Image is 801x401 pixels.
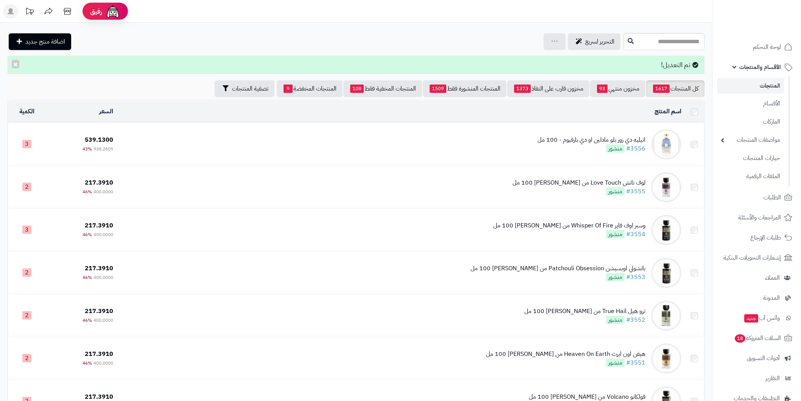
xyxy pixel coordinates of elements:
span: 18 [735,334,745,343]
span: لوحة التحكم [753,42,781,52]
span: منشور [606,359,625,367]
span: 43% [83,146,92,152]
div: باتشولي اوبسيشن Patchouli Obsession من [PERSON_NAME] 100 مل [471,264,645,273]
span: 2 [22,183,31,191]
span: منشور [606,273,625,281]
span: 400.0000 [94,188,113,195]
a: مواصفات المنتجات [717,132,784,148]
span: 1373 [514,85,531,93]
img: لوف تاتش Love Touch من سعيد صلاح او دي بارفيوم 100 مل [651,172,681,202]
a: #3554 [626,230,645,239]
span: أدوات التسويق [747,353,780,363]
img: وسبر اوف فاير Whisper Of Fire من سعيد صلاح او دي بارفيوم 100 مل [651,215,681,245]
span: إشعارات التحويلات البنكية [723,252,781,263]
img: ai-face.png [105,4,120,19]
span: 217.3910 [85,307,113,316]
span: 2 [22,354,31,362]
span: العملاء [765,273,780,283]
span: 46% [83,231,92,238]
a: المنتجات [717,78,784,94]
span: المراجعات والأسئلة [738,212,781,223]
span: 217.3910 [85,264,113,273]
a: #3553 [626,273,645,282]
a: المنتجات المخفية فقط108 [343,80,422,97]
span: 46% [83,317,92,324]
a: لوحة التحكم [717,38,796,56]
button: × [12,60,19,68]
a: كل المنتجات1617 [646,80,704,97]
span: 400.0000 [94,231,113,238]
span: منشور [606,316,625,324]
a: #3556 [626,144,645,153]
a: المدونة [717,289,796,307]
span: منشور [606,230,625,238]
div: لوف تاتش Love Touch من [PERSON_NAME] 100 مل [513,179,645,187]
span: 2 [22,268,31,277]
span: 3 [22,140,31,148]
div: اتيليه دي زور بلو مادلين او دي بارفيوم - 100 مل [538,136,645,144]
span: 3 [22,226,31,234]
span: تصفية المنتجات [232,84,268,93]
span: 1509 [430,85,446,93]
a: المراجعات والأسئلة [717,208,796,227]
img: logo-2.png [750,6,794,22]
span: الطلبات [764,192,781,203]
img: هيفن اون ايرث Heaven On Earth من سعيد صلاح او دي بارفيوم 100 مل [651,343,681,374]
span: 400.0000 [94,274,113,281]
span: 400.0000 [94,360,113,367]
span: جديد [744,314,758,323]
a: المنتجات المخفضة9 [277,80,343,97]
img: باتشولي اوبسيشن Patchouli Obsession من سعيد صلاح او دي بارفيوم 100 مل [651,258,681,288]
a: #3552 [626,315,645,324]
div: هيفن اون ايرث Heaven On Earth من [PERSON_NAME] 100 مل [486,350,645,359]
span: التقارير [765,373,780,384]
span: الأقسام والمنتجات [739,62,781,72]
button: تصفية المنتجات [215,80,274,97]
span: 2 [22,311,31,320]
img: ترو هيل True Hail من سعيد صلاح او دي بارفيوم 100 مل [651,301,681,331]
a: اضافة منتج جديد [9,33,71,50]
a: السعر [99,107,113,116]
a: التحرير لسريع [568,33,620,50]
a: الأقسام [717,96,784,112]
div: ترو هيل True Hail من [PERSON_NAME] 100 مل [524,307,645,316]
span: 93 [597,85,608,93]
a: العملاء [717,269,796,287]
span: 9 [284,85,293,93]
span: 1617 [653,85,670,93]
span: رفيق [90,7,102,16]
a: الطلبات [717,188,796,207]
span: طلبات الإرجاع [750,232,781,243]
span: التحرير لسريع [585,37,614,46]
a: مخزون قارب على النفاذ1373 [507,80,589,97]
a: الماركات [717,114,784,130]
span: 217.3910 [85,178,113,187]
span: منشور [606,144,625,153]
a: خيارات المنتجات [717,150,784,166]
span: 539.1300 [85,135,113,144]
span: 46% [83,274,92,281]
div: وسبر اوف فاير Whisper Of Fire من [PERSON_NAME] 100 مل [493,221,645,230]
a: المنتجات المنشورة فقط1509 [423,80,506,97]
span: 46% [83,188,92,195]
a: وآتس آبجديد [717,309,796,327]
span: السلات المتروكة [734,333,781,343]
span: 938.2609 [94,146,113,152]
span: 46% [83,360,92,367]
a: طلبات الإرجاع [717,229,796,247]
span: 400.0000 [94,317,113,324]
a: #3551 [626,358,645,367]
span: 217.3910 [85,221,113,230]
span: اضافة منتج جديد [25,37,65,46]
a: تحديثات المنصة [20,4,39,21]
a: السلات المتروكة18 [717,329,796,347]
a: الملفات الرقمية [717,168,784,185]
div: تم التعديل! [8,56,704,74]
a: مخزون منتهي93 [590,80,645,97]
a: #3555 [626,187,645,196]
span: المدونة [763,293,780,303]
a: إشعارات التحويلات البنكية [717,249,796,267]
span: وآتس آب [743,313,780,323]
a: الكمية [19,107,34,116]
a: اسم المنتج [655,107,681,116]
